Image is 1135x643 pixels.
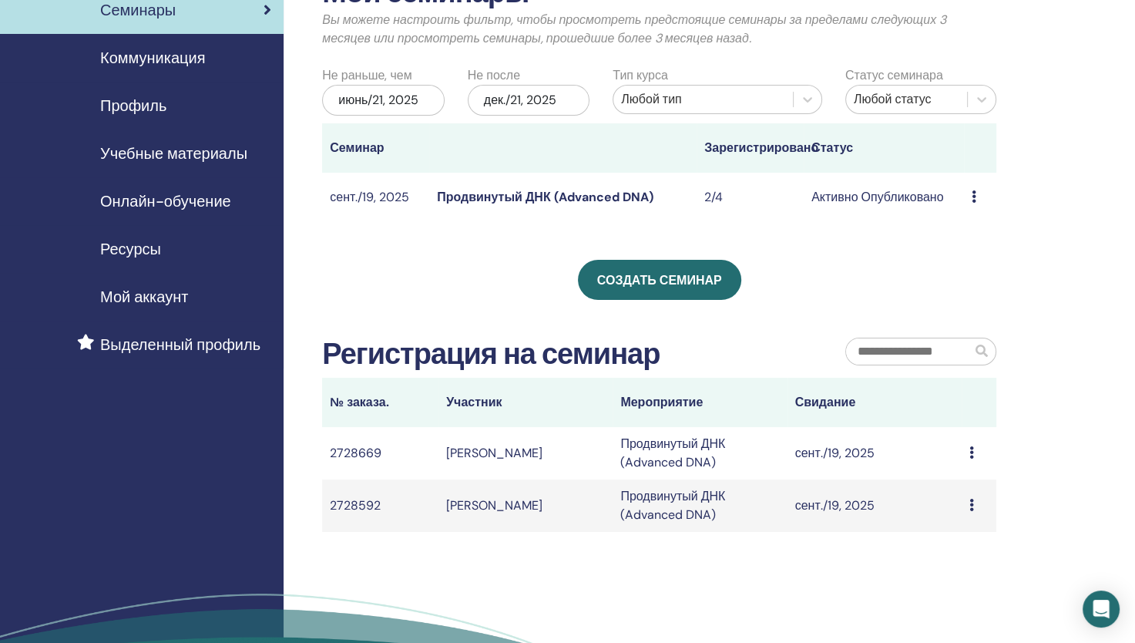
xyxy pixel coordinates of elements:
[322,85,444,116] div: июнь/21, 2025
[597,272,722,288] span: Создать семинар
[468,85,589,116] div: дек./21, 2025
[437,189,653,205] a: Продвинутый ДНК (Advanced DNA)
[438,378,613,427] th: Участник
[100,333,260,356] span: Выделенный профиль
[697,123,804,173] th: Зарегистрировано
[804,173,964,223] td: Активно Опубликовано
[613,66,667,85] label: Тип курса
[322,11,996,48] p: Вы можете настроить фильтр, чтобы просмотреть предстоящие семинары за пределами следующих 3 месяц...
[100,190,231,213] span: Онлайн-обучение
[613,378,787,427] th: Мероприятие
[438,427,613,480] td: [PERSON_NAME]
[100,46,205,69] span: Коммуникация
[100,285,188,308] span: Мой аккаунт
[578,260,741,300] a: Создать семинар
[100,94,166,117] span: Профиль
[613,480,787,532] td: Продвинутый ДНК (Advanced DNA)
[1083,591,1120,628] div: Open Intercom Messenger
[613,427,787,480] td: Продвинутый ДНК (Advanced DNA)
[787,427,962,480] td: сент./19, 2025
[322,66,411,85] label: Не раньше, чем
[697,173,804,223] td: 2/4
[845,66,943,85] label: Статус семинара
[854,90,959,109] div: Любой статус
[621,90,785,109] div: Любой тип
[787,378,962,427] th: Свидание
[100,237,161,261] span: Ресурсы
[804,123,964,173] th: Статус
[322,378,438,427] th: № заказа.
[322,337,660,372] h2: Регистрация на семинар
[322,173,429,223] td: сент./19, 2025
[322,427,438,480] td: 2728669
[322,123,429,173] th: Семинар
[787,480,962,532] td: сент./19, 2025
[468,66,520,85] label: Не после
[438,480,613,532] td: [PERSON_NAME]
[100,142,247,165] span: Учебные материалы
[322,480,438,532] td: 2728592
